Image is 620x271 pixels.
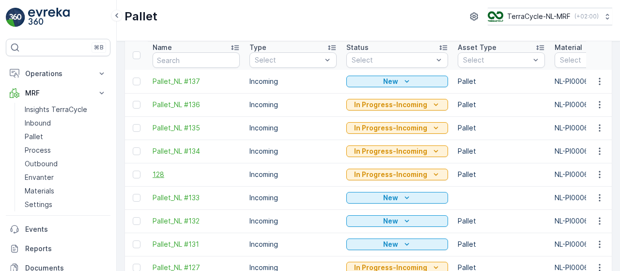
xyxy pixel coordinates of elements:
a: Events [6,220,110,239]
input: Search [153,52,240,68]
a: Pallet_NL #136 [153,100,240,110]
p: Inbound [25,118,51,128]
div: Toggle Row Selected [133,147,140,155]
p: Material [555,43,582,52]
a: Settings [21,198,110,211]
td: Pallet [453,140,550,163]
p: Select [352,55,433,65]
img: TC_v739CUj.png [488,11,503,22]
a: 128 [153,170,240,179]
p: Materials [25,186,54,196]
div: Toggle Row Selected [133,124,140,132]
a: Envanter [21,171,110,184]
button: TerraCycle-NL-MRF(+02:00) [488,8,612,25]
button: In Progress-Incoming [346,99,448,111]
a: Pallet_NL #131 [153,239,240,249]
a: Outbound [21,157,110,171]
p: Outbound [25,159,58,169]
a: Pallet_NL #135 [153,123,240,133]
button: New [346,239,448,250]
p: Type [249,43,266,52]
a: Pallet [21,130,110,143]
p: In Progress-Incoming [354,100,427,110]
a: Insights TerraCycle [21,103,110,116]
td: Incoming [245,163,341,186]
div: Toggle Row Selected [133,171,140,178]
button: New [346,192,448,204]
td: Pallet [453,163,550,186]
div: Toggle Row Selected [133,101,140,109]
p: New [383,216,398,226]
a: Process [21,143,110,157]
td: Pallet [453,70,550,93]
p: ( +02:00 ) [574,13,599,20]
div: Toggle Row Selected [133,240,140,248]
a: Pallet_NL #137 [153,77,240,86]
p: Asset Type [458,43,496,52]
a: Pallet_NL #132 [153,216,240,226]
a: Materials [21,184,110,198]
p: Name [153,43,172,52]
p: New [383,77,398,86]
td: Incoming [245,186,341,209]
button: In Progress-Incoming [346,122,448,134]
p: Events [25,224,107,234]
td: Pallet [453,116,550,140]
td: Pallet [453,93,550,116]
p: In Progress-Incoming [354,146,427,156]
p: Insights TerraCycle [25,105,87,114]
p: Status [346,43,369,52]
img: logo [6,8,25,27]
td: Pallet [453,209,550,233]
td: Incoming [245,233,341,256]
button: Operations [6,64,110,83]
td: Incoming [245,93,341,116]
td: Pallet [453,233,550,256]
p: Envanter [25,173,54,182]
td: Incoming [245,70,341,93]
button: New [346,76,448,87]
p: Pallet [124,9,157,24]
td: Incoming [245,116,341,140]
a: Pallet_NL #133 [153,193,240,203]
p: Select [255,55,322,65]
button: In Progress-Incoming [346,145,448,157]
p: TerraCycle-NL-MRF [507,12,571,21]
p: New [383,193,398,203]
button: In Progress-Incoming [346,169,448,180]
p: MRF [25,88,91,98]
p: Settings [25,200,52,209]
div: Toggle Row Selected [133,194,140,202]
div: Toggle Row Selected [133,217,140,225]
img: logo_light-DOdMpM7g.png [28,8,70,27]
button: MRF [6,83,110,103]
a: Pallet_NL #134 [153,146,240,156]
p: Reports [25,244,107,254]
a: Reports [6,239,110,258]
p: In Progress-Incoming [354,170,427,179]
p: New [383,239,398,249]
p: Process [25,145,51,155]
td: Incoming [245,209,341,233]
p: ⌘B [94,44,104,51]
div: Toggle Row Selected [133,78,140,85]
td: Incoming [245,140,341,163]
button: New [346,215,448,227]
p: In Progress-Incoming [354,123,427,133]
p: Operations [25,69,91,79]
a: Inbound [21,116,110,130]
p: Pallet [25,132,43,142]
p: Select [463,55,530,65]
